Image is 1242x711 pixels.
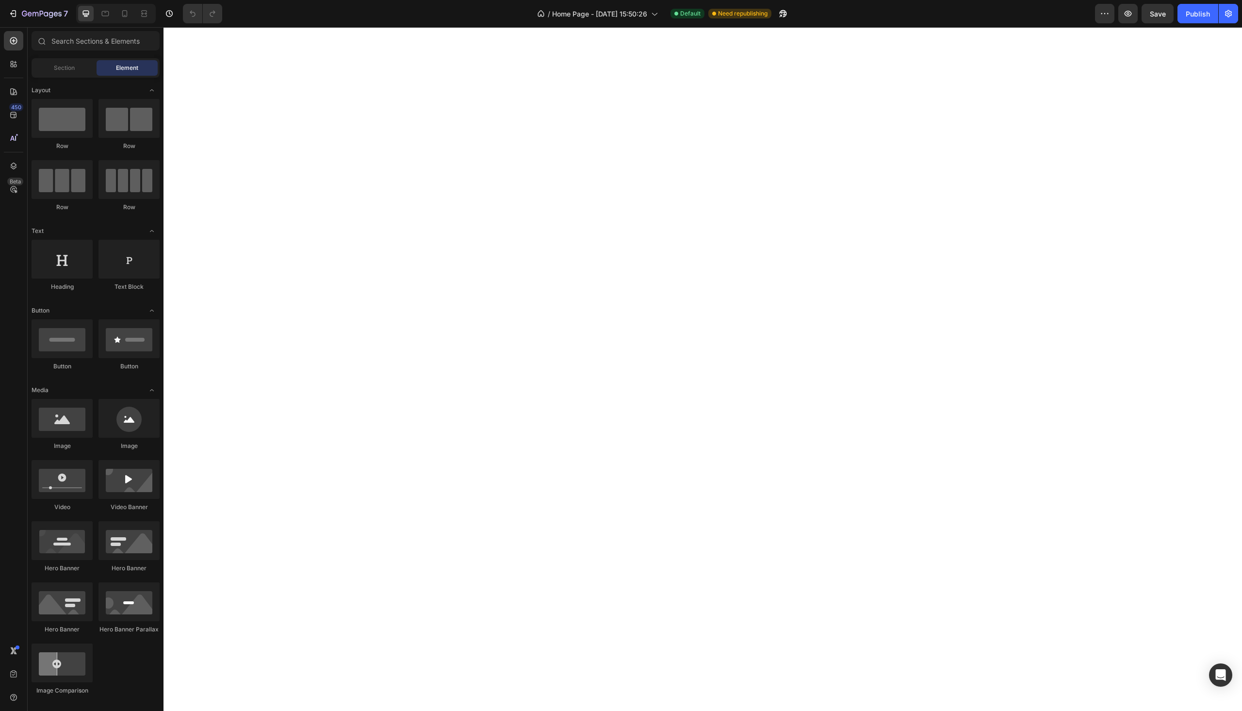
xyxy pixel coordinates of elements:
input: Search Sections & Elements [32,31,160,50]
div: Open Intercom Messenger [1209,663,1232,687]
button: 7 [4,4,72,23]
div: Image [32,442,93,450]
div: Hero Banner [98,564,160,573]
div: Row [98,142,160,150]
span: Need republishing [718,9,768,18]
span: Layout [32,86,50,95]
div: 450 [9,103,23,111]
div: Hero Banner [32,625,93,634]
iframe: Design area [163,27,1242,711]
button: Publish [1177,4,1218,23]
div: Text Block [98,282,160,291]
span: Button [32,306,49,315]
span: Toggle open [144,303,160,318]
span: Media [32,386,49,395]
div: Hero Banner [32,564,93,573]
button: Save [1142,4,1174,23]
div: Row [32,142,93,150]
div: Hero Banner Parallax [98,625,160,634]
div: Row [32,203,93,212]
div: Row [98,203,160,212]
div: Image Comparison [32,686,93,695]
div: Button [98,362,160,371]
span: / [548,9,550,19]
div: Video Banner [98,503,160,512]
div: Button [32,362,93,371]
span: Text [32,227,44,235]
p: 7 [64,8,68,19]
div: Heading [32,282,93,291]
span: Save [1150,10,1166,18]
span: Element [116,64,138,72]
div: Publish [1186,9,1210,19]
span: Home Page - [DATE] 15:50:26 [552,9,647,19]
div: Beta [7,178,23,185]
div: Undo/Redo [183,4,222,23]
span: Toggle open [144,382,160,398]
span: Default [680,9,701,18]
div: Video [32,503,93,512]
span: Toggle open [144,223,160,239]
div: Image [98,442,160,450]
span: Toggle open [144,83,160,98]
span: Section [54,64,75,72]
